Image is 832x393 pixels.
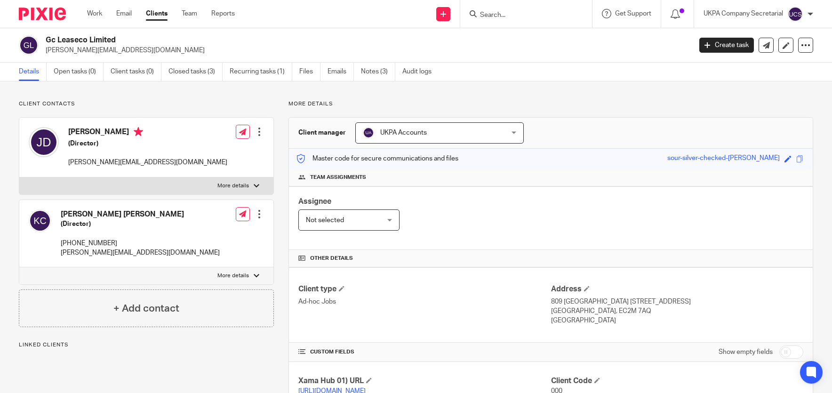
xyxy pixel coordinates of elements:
[310,174,366,181] span: Team assignments
[551,316,803,325] p: [GEOGRAPHIC_DATA]
[61,209,220,219] h4: [PERSON_NAME] [PERSON_NAME]
[615,10,651,17] span: Get Support
[46,35,557,45] h2: Gc Leaseco Limited
[402,63,439,81] a: Audit logs
[46,46,685,55] p: [PERSON_NAME][EMAIL_ADDRESS][DOMAIN_NAME]
[298,128,346,137] h3: Client manager
[298,376,551,386] h4: Xama Hub 01) URL
[479,11,564,20] input: Search
[230,63,292,81] a: Recurring tasks (1)
[211,9,235,18] a: Reports
[551,297,803,306] p: 809 [GEOGRAPHIC_DATA] [STREET_ADDRESS]
[699,38,754,53] a: Create task
[68,158,227,167] p: [PERSON_NAME][EMAIL_ADDRESS][DOMAIN_NAME]
[296,154,458,163] p: Master code for secure communications and files
[363,127,374,138] img: svg%3E
[113,301,179,316] h4: + Add contact
[68,139,227,148] h5: (Director)
[29,127,59,157] img: svg%3E
[310,255,353,262] span: Other details
[380,129,427,136] span: UKPA Accounts
[19,35,39,55] img: svg%3E
[551,284,803,294] h4: Address
[788,7,803,22] img: svg%3E
[328,63,354,81] a: Emails
[61,239,220,248] p: [PHONE_NUMBER]
[298,198,331,205] span: Assignee
[182,9,197,18] a: Team
[19,63,47,81] a: Details
[361,63,395,81] a: Notes (3)
[146,9,168,18] a: Clients
[306,217,344,224] span: Not selected
[217,272,249,280] p: More details
[116,9,132,18] a: Email
[299,63,320,81] a: Files
[667,153,780,164] div: sour-silver-checked-[PERSON_NAME]
[298,297,551,306] p: Ad-hoc Jobs
[551,376,803,386] h4: Client Code
[29,209,51,232] img: svg%3E
[111,63,161,81] a: Client tasks (0)
[19,100,274,108] p: Client contacts
[217,182,249,190] p: More details
[704,9,783,18] p: UKPA Company Secretarial
[288,100,813,108] p: More details
[19,341,274,349] p: Linked clients
[54,63,104,81] a: Open tasks (0)
[134,127,143,136] i: Primary
[298,348,551,356] h4: CUSTOM FIELDS
[87,9,102,18] a: Work
[551,306,803,316] p: [GEOGRAPHIC_DATA], EC2M 7AQ
[61,219,220,229] h5: (Director)
[61,248,220,257] p: [PERSON_NAME][EMAIL_ADDRESS][DOMAIN_NAME]
[19,8,66,20] img: Pixie
[719,347,773,357] label: Show empty fields
[298,284,551,294] h4: Client type
[168,63,223,81] a: Closed tasks (3)
[68,127,227,139] h4: [PERSON_NAME]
